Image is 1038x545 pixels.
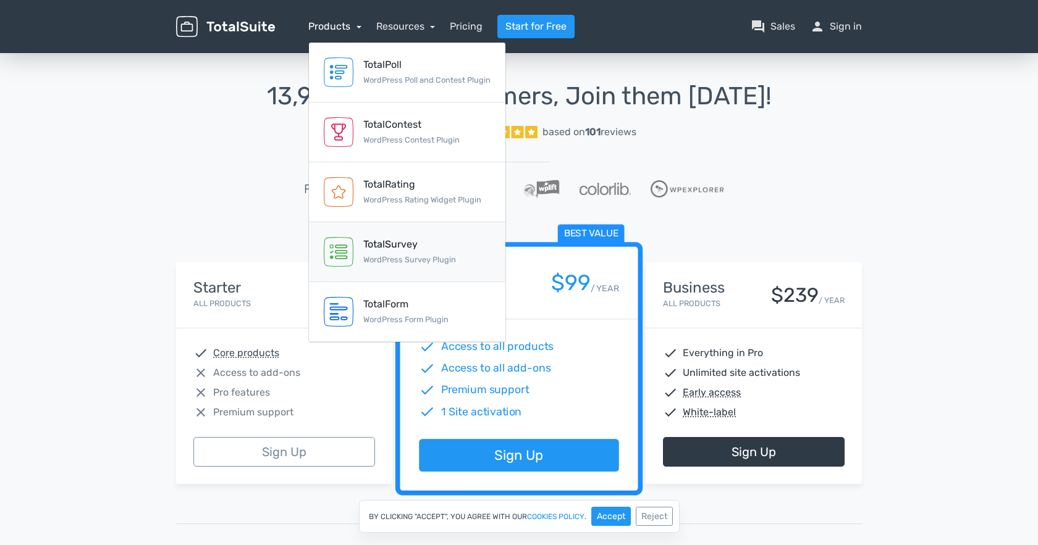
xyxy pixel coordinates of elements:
a: TotalContest WordPress Contest Plugin [309,102,505,162]
small: All Products [663,299,720,308]
a: question_answerSales [751,19,795,34]
a: Sign Up [419,439,618,472]
div: TotalForm [363,297,449,312]
a: TotalRating WordPress Rating Widget Plugin [309,162,505,222]
div: TotalContest [363,117,460,132]
span: person [810,19,825,34]
span: question_answer [751,19,766,34]
img: TotalSuite for WordPress [176,16,275,38]
span: check [663,405,678,420]
div: By clicking "Accept", you agree with our . [359,500,680,533]
span: check [419,360,435,377]
a: Start for Free [497,15,575,38]
img: Colorlib [580,183,630,195]
a: TotalPoll WordPress Poll and Contest Plugin [309,43,505,102]
span: check [193,346,208,360]
small: WordPress Poll and Contest Plugin [363,75,491,85]
span: Access to all products [441,339,554,355]
small: WordPress Rating Widget Plugin [363,195,481,204]
img: TotalContest [324,117,353,147]
a: Pricing [450,19,483,34]
span: check [419,339,435,355]
span: Best value [558,225,625,244]
a: Products [308,20,361,32]
img: TotalPoll [324,57,353,87]
span: Pro features [213,385,270,400]
span: check [419,382,435,398]
div: $99 [551,271,591,295]
h4: Business [663,280,725,296]
span: close [193,385,208,400]
h4: Starter [193,280,251,296]
h5: Featured in [304,182,368,196]
span: 1 Site activation [441,404,522,420]
h1: 13,945 Happy Customers, Join them [DATE]! [176,83,862,110]
small: All Products [193,299,251,308]
img: WPLift [523,180,560,198]
a: Resources [376,20,436,32]
div: TotalRating [363,177,481,192]
span: Premium support [213,405,293,420]
img: TotalForm [324,297,353,327]
button: Accept [591,507,631,526]
span: check [663,385,678,400]
a: TotalSurvey WordPress Survey Plugin [309,222,505,282]
small: WordPress Contest Plugin [363,135,460,144]
span: check [663,346,678,360]
img: WPExplorer [651,180,724,198]
small: / YEAR [591,282,619,295]
strong: 101 [585,126,601,138]
small: / YEAR [819,294,845,306]
abbr: Core products [213,346,279,360]
img: TotalRating [324,177,353,207]
a: Excellent 5/5 based on101reviews [176,120,862,144]
span: Access to all add-ons [441,360,551,377]
span: Unlimited site activations [683,365,800,380]
a: personSign in [810,19,862,34]
div: based on reviews [542,125,636,139]
div: TotalPoll [363,57,491,72]
span: Everything in Pro [683,346,763,360]
span: Access to add-ons [213,365,300,380]
a: Sign Up [663,437,845,467]
span: check [419,404,435,420]
a: Sign Up [193,437,375,467]
a: TotalForm WordPress Form Plugin [309,282,505,342]
a: cookies policy [527,513,584,520]
small: WordPress Form Plugin [363,315,449,324]
span: close [193,365,208,380]
div: TotalSurvey [363,237,456,252]
small: WordPress Survey Plugin [363,255,456,264]
img: TotalSurvey [324,237,353,267]
abbr: White-label [683,405,736,420]
abbr: Early access [683,385,741,400]
span: Premium support [441,382,530,398]
div: $239 [771,285,819,306]
span: check [663,365,678,380]
button: Reject [636,507,673,526]
span: close [193,405,208,420]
